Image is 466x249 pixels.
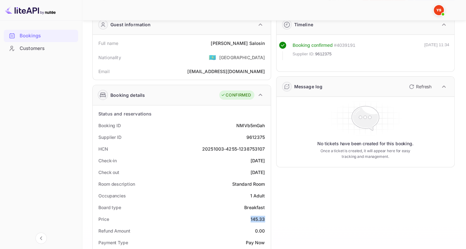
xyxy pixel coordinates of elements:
[20,32,75,40] div: Bookings
[209,52,216,63] span: United States
[293,51,315,57] span: Supplier ID:
[416,83,432,90] p: Refresh
[110,92,145,98] div: Booking details
[318,148,413,159] p: Once a ticket is created, it will appear here for easy tracking and management.
[315,51,332,57] span: 9612375
[98,110,152,117] div: Status and reservations
[4,30,78,41] a: Bookings
[251,169,265,176] div: [DATE]
[244,204,265,211] div: Breakfast
[35,233,47,244] button: Collapse navigation
[110,21,151,28] div: Guest information
[251,157,265,164] div: [DATE]
[98,157,117,164] div: Check-in
[211,40,265,47] div: [PERSON_NAME] Salosin
[5,5,56,15] img: LiteAPI logo
[98,192,126,199] div: Occupancies
[98,54,121,61] div: Nationality
[98,40,118,47] div: Full name
[187,68,265,75] div: [EMAIL_ADDRESS][DOMAIN_NAME]
[424,42,449,60] div: [DATE] 11:34
[4,42,78,55] div: Customers
[98,204,121,211] div: Board type
[4,42,78,54] a: Customers
[236,122,265,129] div: NMVb5mGah
[98,134,121,140] div: Supplier ID
[246,134,265,140] div: 9612375
[334,42,355,49] div: # 4039191
[221,92,251,98] div: CONFIRMED
[98,181,135,187] div: Room description
[251,216,265,222] div: 145.33
[255,227,265,234] div: 0.00
[4,30,78,42] div: Bookings
[219,54,265,61] div: [GEOGRAPHIC_DATA]
[434,5,444,15] img: Yandex Support
[98,122,121,129] div: Booking ID
[202,146,265,152] div: 20251003-4255-1238753107
[98,239,128,246] div: Payment Type
[98,216,109,222] div: Price
[232,181,265,187] div: Standard Room
[20,45,75,52] div: Customers
[98,146,108,152] div: HCN
[245,239,265,246] div: Pay Now
[98,68,109,75] div: Email
[250,192,265,199] div: 1 Adult
[293,42,333,49] div: Booking confirmed
[294,21,313,28] div: Timeline
[98,169,119,176] div: Check out
[405,82,434,92] button: Refresh
[98,227,130,234] div: Refund Amount
[317,140,413,147] p: No tickets have been created for this booking.
[294,83,323,90] div: Message log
